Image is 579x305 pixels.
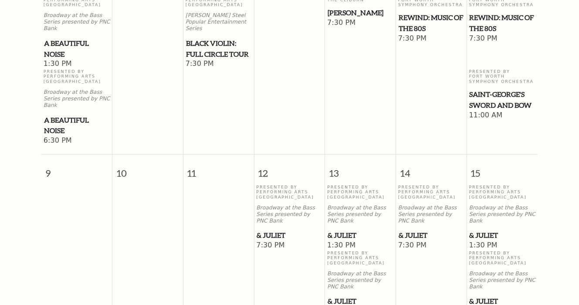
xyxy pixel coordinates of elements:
[186,12,252,31] p: [PERSON_NAME] Steel Popular Entertainment Series
[327,18,393,28] span: 7:30 PM
[256,185,322,199] p: Presented By Performing Arts [GEOGRAPHIC_DATA]
[257,230,322,241] span: & Juliet
[328,7,393,18] span: [PERSON_NAME]
[398,34,464,44] span: 7:30 PM
[44,136,110,146] span: 6:30 PM
[469,205,535,224] p: Broadway at the Bass Series presented by PNC Bank
[469,111,535,120] span: 11:00 AM
[469,241,535,250] span: 1:30 PM
[469,250,535,265] p: Presented By Performing Arts [GEOGRAPHIC_DATA]
[398,205,464,224] p: Broadway at the Bass Series presented by PNC Bank
[254,154,325,185] span: 12
[396,154,467,185] span: 14
[186,59,252,69] span: 7:30 PM
[325,154,396,185] span: 13
[398,241,464,250] span: 7:30 PM
[327,205,393,224] p: Broadway at the Bass Series presented by PNC Bank
[469,185,535,199] p: Presented By Performing Arts [GEOGRAPHIC_DATA]
[327,241,393,250] span: 1:30 PM
[399,230,464,241] span: & Juliet
[469,230,535,241] span: & Juliet
[256,241,322,250] span: 7:30 PM
[44,69,110,84] p: Presented By Performing Arts [GEOGRAPHIC_DATA]
[41,154,112,185] span: 9
[328,230,393,241] span: & Juliet
[44,38,110,59] span: A Beautiful Noise
[327,185,393,199] p: Presented By Performing Arts [GEOGRAPHIC_DATA]
[327,250,393,265] p: Presented By Performing Arts [GEOGRAPHIC_DATA]
[183,154,254,185] span: 11
[469,34,535,44] span: 7:30 PM
[44,89,110,108] p: Broadway at the Bass Series presented by PNC Bank
[399,12,464,34] span: REWIND: Music of the 80s
[112,154,183,185] span: 10
[398,185,464,199] p: Presented By Performing Arts [GEOGRAPHIC_DATA]
[327,271,393,290] p: Broadway at the Bass Series presented by PNC Bank
[467,154,538,185] span: 15
[469,69,535,84] p: Presented By Fort Worth Symphony Orchestra
[44,59,110,69] span: 1:30 PM
[469,271,535,290] p: Broadway at the Bass Series presented by PNC Bank
[44,115,110,136] span: A Beautiful Noise
[469,89,535,110] span: Saint-George's Sword and Bow
[44,12,110,31] p: Broadway at the Bass Series presented by PNC Bank
[469,12,535,34] span: REWIND: Music of the 80s
[256,205,322,224] p: Broadway at the Bass Series presented by PNC Bank
[186,38,251,59] span: Black Violin: Full Circle Tour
